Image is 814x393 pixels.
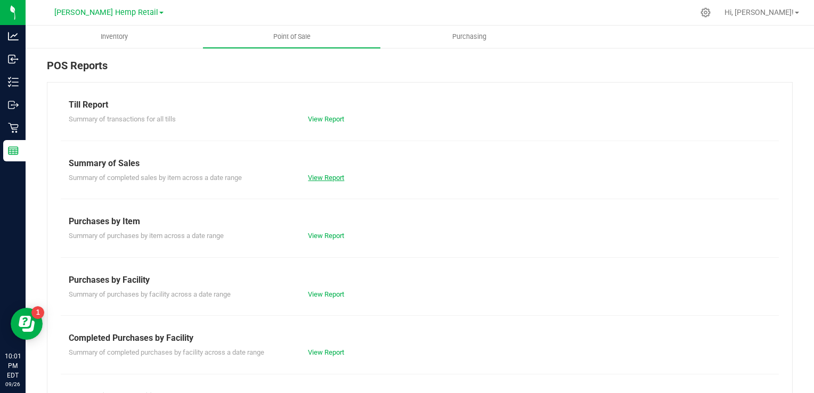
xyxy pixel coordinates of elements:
a: View Report [308,174,344,182]
inline-svg: Outbound [8,100,19,110]
a: View Report [308,232,344,240]
span: Summary of completed sales by item across a date range [69,174,242,182]
div: Purchases by Facility [69,274,771,286]
iframe: Resource center unread badge [31,306,44,319]
p: 09/26 [5,380,21,388]
a: View Report [308,290,344,298]
a: View Report [308,348,344,356]
span: Summary of completed purchases by facility across a date range [69,348,264,356]
a: View Report [308,115,344,123]
span: Point of Sale [259,32,325,42]
inline-svg: Inventory [8,77,19,87]
p: 10:01 PM EDT [5,351,21,380]
inline-svg: Inbound [8,54,19,64]
a: Point of Sale [203,26,380,48]
span: Summary of purchases by facility across a date range [69,290,231,298]
div: Summary of Sales [69,157,771,170]
span: Summary of purchases by item across a date range [69,232,224,240]
span: Hi, [PERSON_NAME]! [725,8,794,17]
a: Purchasing [380,26,558,48]
inline-svg: Analytics [8,31,19,42]
div: Purchases by Item [69,215,771,228]
inline-svg: Reports [8,145,19,156]
div: Completed Purchases by Facility [69,332,771,345]
span: Inventory [86,32,142,42]
span: Purchasing [438,32,501,42]
a: Inventory [26,26,203,48]
div: Manage settings [699,7,712,18]
span: Summary of transactions for all tills [69,115,176,123]
iframe: Resource center [11,308,43,340]
div: POS Reports [47,58,793,82]
inline-svg: Retail [8,122,19,133]
span: [PERSON_NAME] Hemp Retail [54,8,158,17]
div: Till Report [69,99,771,111]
